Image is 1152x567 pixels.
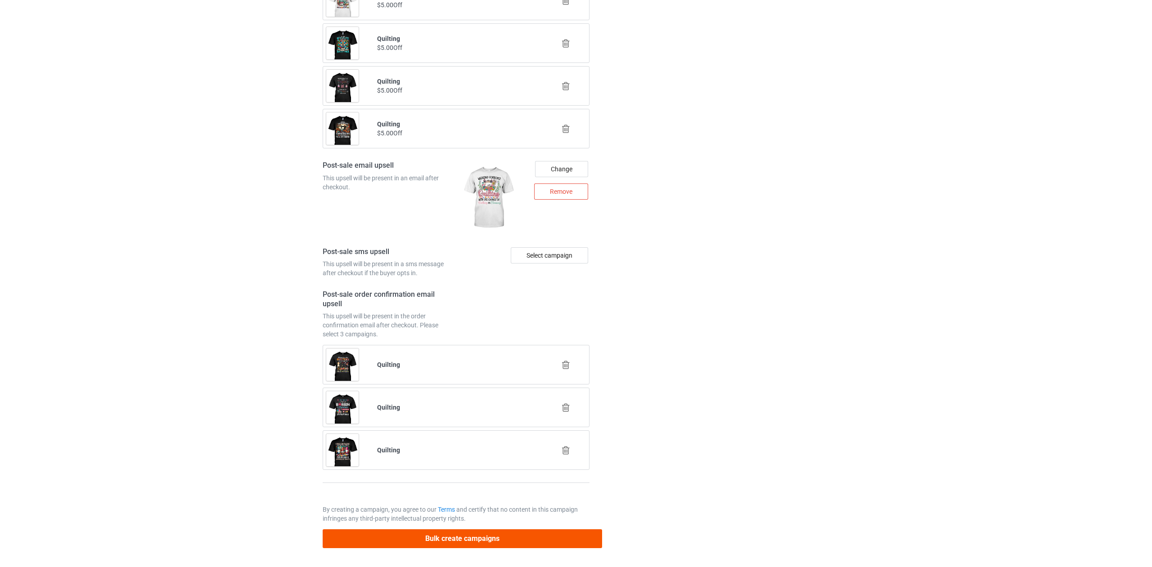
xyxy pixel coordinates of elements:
[323,247,453,257] h4: Post-sale sms upsell
[377,35,400,42] b: Quilting
[377,404,400,411] b: Quilting
[377,361,400,368] b: Quilting
[323,290,453,308] h4: Post-sale order confirmation email upsell
[377,121,400,128] b: Quilting
[534,183,588,200] div: Remove
[323,259,453,277] div: This upsell will be present in a sms message after checkout if the buyer opts in.
[323,161,453,170] h4: Post-sale email upsell
[323,529,603,548] button: Bulk create campaigns
[377,43,535,52] div: $5.00 Off
[323,174,453,192] div: This upsell will be present in an email after checkout.
[535,161,588,177] div: Change
[438,506,455,513] a: Terms
[377,129,535,138] div: $5.00 Off
[459,161,518,235] img: regular.jpg
[511,247,588,263] div: Select campaign
[377,78,400,85] b: Quilting
[323,312,453,339] div: This upsell will be present in the order confirmation email after checkout. Please select 3 campa...
[377,446,400,454] b: Quilting
[323,505,590,523] p: By creating a campaign, you agree to our and certify that no content in this campaign infringes a...
[377,86,535,95] div: $5.00 Off
[377,0,535,9] div: $5.00 Off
